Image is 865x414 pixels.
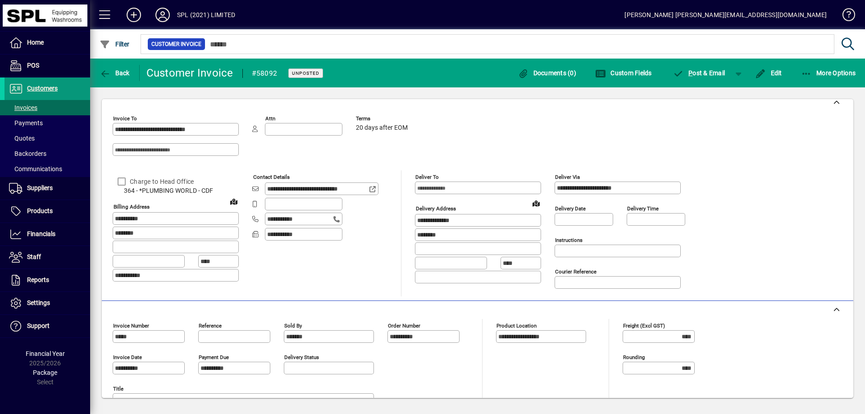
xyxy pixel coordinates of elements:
span: Financial Year [26,350,65,357]
span: Package [33,369,57,376]
span: 364 - *PLUMBING WORLD - CDF [113,186,239,196]
mat-label: Courier Reference [555,268,596,275]
span: Home [27,39,44,46]
a: Products [5,200,90,223]
mat-label: Title [113,386,123,392]
mat-label: Attn [265,115,275,122]
span: Customer Invoice [151,40,201,49]
span: Financials [27,230,55,237]
app-page-header-button: Back [90,65,140,81]
a: Home [5,32,90,54]
span: 20 days after EOM [356,124,408,132]
a: Quotes [5,131,90,146]
span: Products [27,207,53,214]
a: Backorders [5,146,90,161]
span: Staff [27,253,41,260]
div: [PERSON_NAME] [PERSON_NAME][EMAIL_ADDRESS][DOMAIN_NAME] [624,8,827,22]
mat-label: Payment due [199,354,229,360]
span: Suppliers [27,184,53,191]
mat-label: Instructions [555,237,583,243]
span: Communications [9,165,62,173]
mat-label: Order number [388,323,420,329]
span: Invoices [9,104,37,111]
span: More Options [801,69,856,77]
button: Profile [148,7,177,23]
a: View on map [227,194,241,209]
mat-label: Invoice date [113,354,142,360]
span: Edit [755,69,782,77]
mat-label: Deliver via [555,174,580,180]
div: #58092 [252,66,278,81]
a: View on map [529,196,543,210]
span: Quotes [9,135,35,142]
mat-label: Deliver To [415,174,439,180]
span: Settings [27,299,50,306]
span: ost & Email [673,69,725,77]
mat-label: Invoice To [113,115,137,122]
a: Reports [5,269,90,291]
mat-label: Sold by [284,323,302,329]
span: Filter [100,41,130,48]
a: Settings [5,292,90,314]
button: Filter [97,36,132,52]
span: POS [27,62,39,69]
a: Invoices [5,100,90,115]
div: Customer Invoice [146,66,233,80]
button: Edit [753,65,784,81]
span: Unposted [292,70,319,76]
button: Back [97,65,132,81]
span: Documents (0) [518,69,576,77]
a: Suppliers [5,177,90,200]
span: Support [27,322,50,329]
mat-label: Invoice number [113,323,149,329]
a: Payments [5,115,90,131]
span: Back [100,69,130,77]
mat-label: Product location [496,323,537,329]
mat-label: Reference [199,323,222,329]
mat-label: Delivery date [555,205,586,212]
span: Custom Fields [595,69,652,77]
button: More Options [799,65,858,81]
span: P [688,69,692,77]
div: SPL (2021) LIMITED [177,8,235,22]
a: Communications [5,161,90,177]
mat-label: Freight (excl GST) [623,323,665,329]
mat-label: Delivery status [284,354,319,360]
mat-label: Delivery time [627,205,659,212]
a: Staff [5,246,90,268]
a: Financials [5,223,90,246]
a: Knowledge Base [836,2,854,31]
span: Terms [356,116,410,122]
a: Support [5,315,90,337]
button: Post & Email [669,65,730,81]
button: Documents (0) [515,65,578,81]
a: POS [5,55,90,77]
mat-label: Rounding [623,354,645,360]
span: Backorders [9,150,46,157]
span: Customers [27,85,58,92]
span: Reports [27,276,49,283]
span: Payments [9,119,43,127]
button: Add [119,7,148,23]
button: Custom Fields [593,65,654,81]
